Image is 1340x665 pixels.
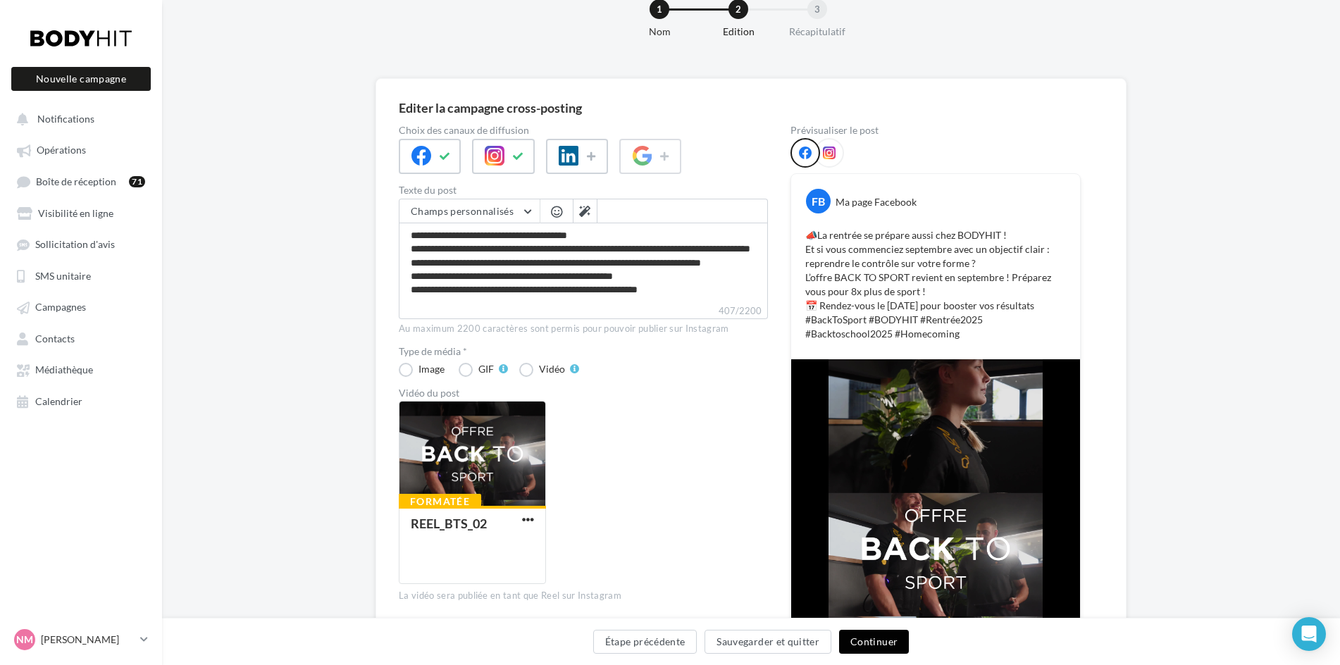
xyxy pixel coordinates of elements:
[399,101,582,114] div: Editer la campagne cross-posting
[8,137,154,162] a: Opérations
[8,200,154,225] a: Visibilité en ligne
[411,516,487,531] div: REEL_BTS_02
[8,263,154,288] a: SMS unitaire
[705,630,831,654] button: Sauvegarder et quitter
[418,364,445,374] div: Image
[399,347,768,356] label: Type de média *
[35,364,93,376] span: Médiathèque
[399,494,481,509] div: Formatée
[593,630,697,654] button: Étape précédente
[8,356,154,382] a: Médiathèque
[693,25,783,39] div: Edition
[129,176,145,187] div: 71
[772,25,862,39] div: Récapitulatif
[839,630,909,654] button: Continuer
[399,323,768,335] div: Au maximum 2200 caractères sont permis pour pouvoir publier sur Instagram
[399,304,768,319] label: 407/2200
[614,25,705,39] div: Nom
[35,302,86,313] span: Campagnes
[11,67,151,91] button: Nouvelle campagne
[35,239,115,251] span: Sollicitation d'avis
[38,207,113,219] span: Visibilité en ligne
[35,270,91,282] span: SMS unitaire
[399,185,768,195] label: Texte du post
[805,228,1066,341] p: 📣La rentrée se prépare aussi chez BODYHIT ! Et si vous commenciez septembre avec un objectif clai...
[37,113,94,125] span: Notifications
[399,388,768,398] div: Vidéo du post
[399,199,540,223] button: Champs personnalisés
[35,332,75,344] span: Contacts
[1292,617,1326,651] div: Open Intercom Messenger
[411,205,514,217] span: Champs personnalisés
[8,231,154,256] a: Sollicitation d'avis
[8,294,154,319] a: Campagnes
[836,195,917,209] div: Ma page Facebook
[37,144,86,156] span: Opérations
[8,325,154,351] a: Contacts
[11,626,151,653] a: NM [PERSON_NAME]
[8,388,154,414] a: Calendrier
[16,633,33,647] span: NM
[790,125,1081,135] div: Prévisualiser le post
[478,364,494,374] div: GIF
[41,633,135,647] p: [PERSON_NAME]
[35,395,82,407] span: Calendrier
[8,106,148,131] button: Notifications
[399,590,768,602] div: La vidéo sera publiée en tant que Reel sur Instagram
[539,364,565,374] div: Vidéo
[399,125,768,135] label: Choix des canaux de diffusion
[806,189,831,213] div: FB
[36,175,116,187] span: Boîte de réception
[8,168,154,194] a: Boîte de réception71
